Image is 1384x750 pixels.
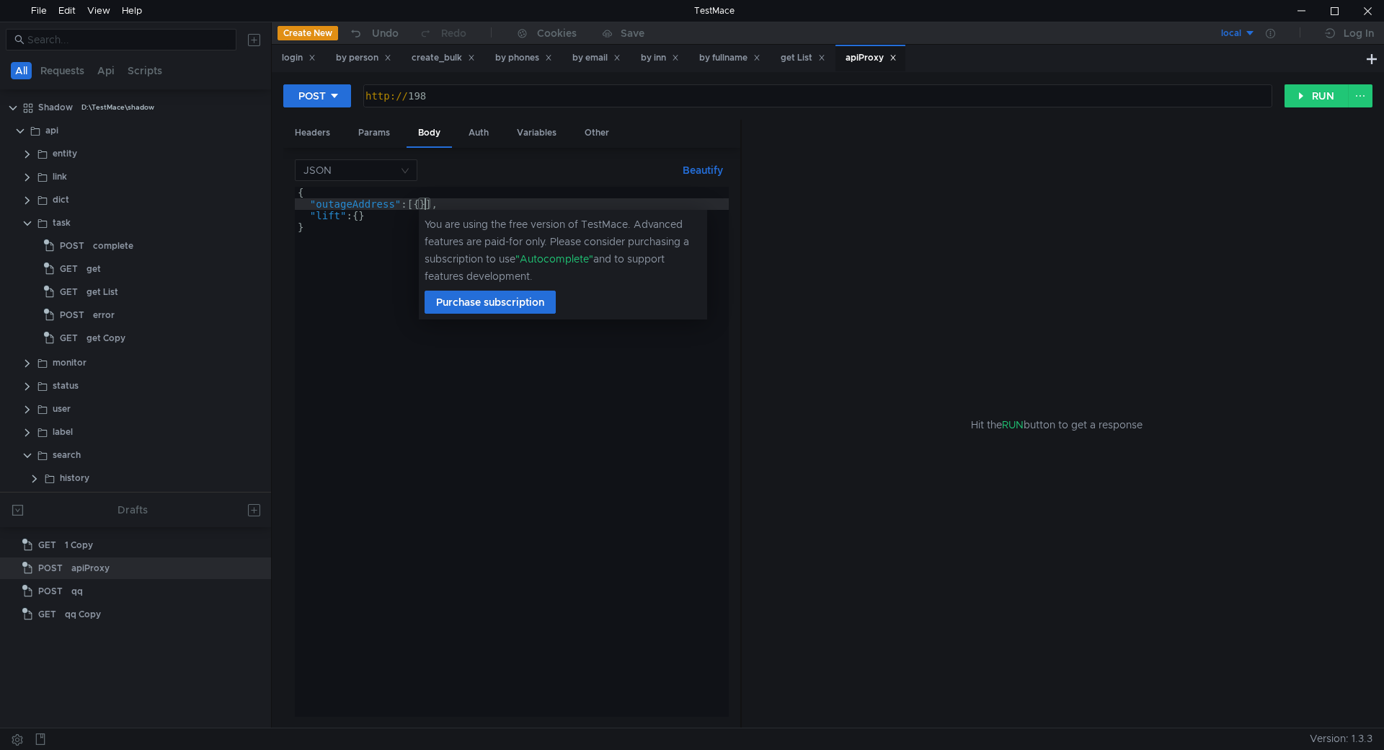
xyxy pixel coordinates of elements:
[641,50,679,66] div: by inn
[53,352,86,374] div: monitor
[60,304,84,326] span: POST
[60,490,84,512] span: POST
[36,62,89,79] button: Requests
[53,444,81,466] div: search
[425,216,701,285] div: You are using the free version of TestMace. Advanced features are paid-for only. Please consider ...
[93,235,133,257] div: complete
[38,604,56,625] span: GET
[621,28,644,38] div: Save
[372,25,399,42] div: Undo
[38,534,56,556] span: GET
[347,120,402,146] div: Params
[505,120,568,146] div: Variables
[93,304,115,326] div: error
[1285,84,1349,107] button: RUN
[27,32,228,48] input: Search...
[425,291,556,314] button: Purchase subscription
[53,375,79,397] div: status
[38,97,73,118] div: Shadow
[38,557,63,579] span: POST
[283,120,342,146] div: Headers
[1002,418,1024,431] span: RUN
[71,557,110,579] div: apiProxy
[93,62,119,79] button: Api
[86,281,118,303] div: get List
[846,50,897,66] div: apiProxy
[53,212,71,234] div: task
[278,26,338,40] button: Create New
[45,120,58,141] div: api
[86,327,125,349] div: get Copy
[441,25,466,42] div: Redo
[283,84,351,107] button: POST
[38,581,63,602] span: POST
[495,50,552,66] div: by phones
[298,88,326,104] div: POST
[573,120,621,146] div: Other
[65,534,93,556] div: 1 Copy
[123,62,167,79] button: Scripts
[65,604,101,625] div: qq Copy
[699,50,760,66] div: by fullname
[117,501,148,519] div: Drafts
[409,22,476,44] button: Redo
[338,22,409,44] button: Undo
[53,143,77,164] div: entity
[457,120,500,146] div: Auth
[60,327,78,349] span: GET
[282,50,316,66] div: login
[1344,25,1374,42] div: Log In
[407,120,452,148] div: Body
[412,50,475,66] div: create_bulk
[1310,728,1372,749] span: Version: 1.3.3
[572,50,621,66] div: by email
[537,25,577,42] div: Cookies
[11,62,32,79] button: All
[60,235,84,257] span: POST
[60,258,78,280] span: GET
[81,97,154,118] div: D:\TestMace\shadow
[781,50,825,66] div: get List
[336,50,391,66] div: by person
[53,421,73,443] div: label
[53,189,69,211] div: dict
[53,166,67,187] div: link
[515,252,593,265] span: "Autocomplete"
[971,417,1143,433] span: Hit the button to get a response
[60,281,78,303] span: GET
[60,467,89,489] div: history
[1221,27,1241,40] div: local
[93,490,172,512] div: test_single_search
[1155,22,1256,45] button: local
[677,162,729,179] button: Beautify
[71,581,83,602] div: qq
[53,398,71,420] div: user
[86,258,101,280] div: get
